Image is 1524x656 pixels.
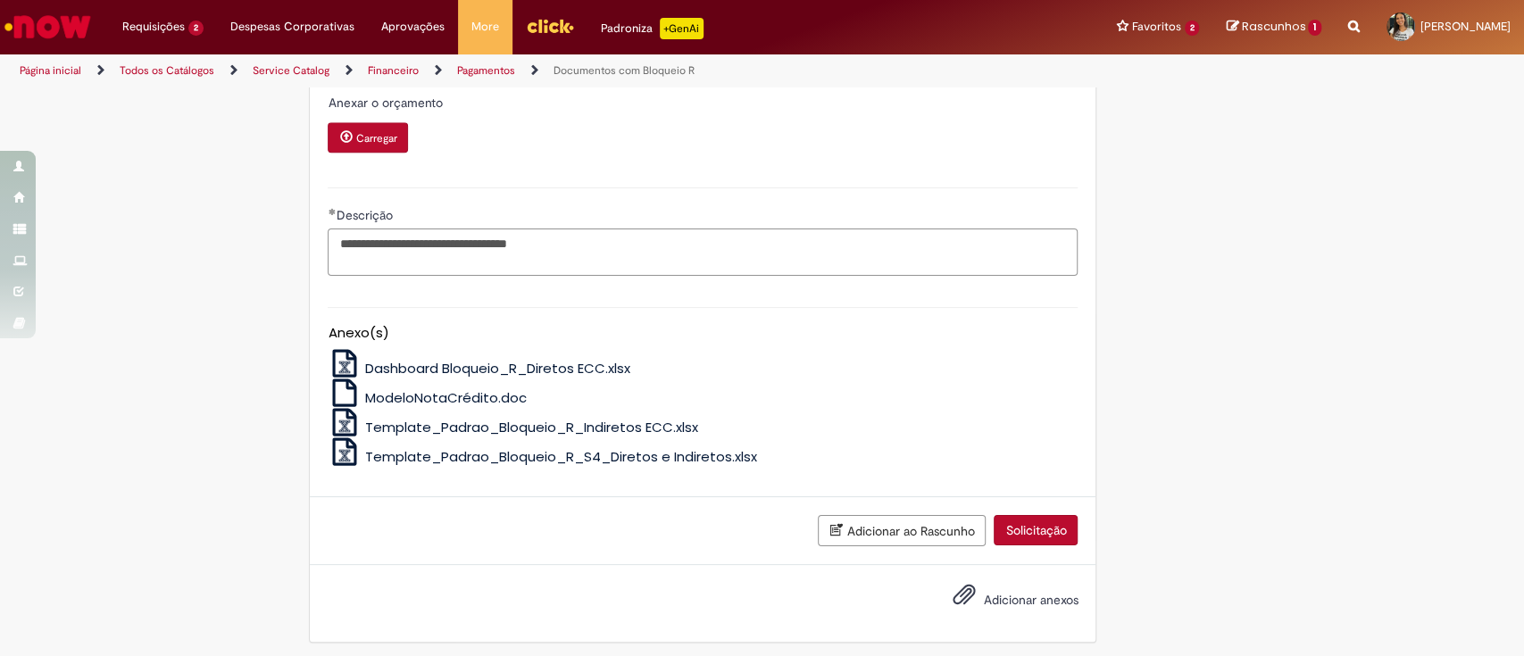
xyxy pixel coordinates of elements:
[526,12,574,39] img: click_logo_yellow_360x200.png
[328,208,336,215] span: Obrigatório Preenchido
[1185,21,1200,36] span: 2
[328,95,446,111] span: Anexar o orçamento
[1241,18,1305,35] span: Rascunhos
[355,131,396,145] small: Carregar
[336,207,396,223] span: Descrição
[328,418,698,436] a: Template_Padrao_Bloqueio_R_Indiretos ECC.xlsx
[381,18,445,36] span: Aprovações
[13,54,1003,87] ul: Trilhas de página
[328,447,757,466] a: Template_Padrao_Bloqueio_R_S4_Diretos e Indiretos.xlsx
[365,418,698,436] span: Template_Padrao_Bloqueio_R_Indiretos ECC.xlsx
[368,63,419,78] a: Financeiro
[20,63,81,78] a: Página inicial
[983,592,1078,608] span: Adicionar anexos
[328,359,630,378] a: Dashboard Bloqueio_R_Diretos ECC.xlsx
[554,63,695,78] a: Documentos com Bloqueio R
[1420,19,1511,34] span: [PERSON_NAME]
[2,9,94,45] img: ServiceNow
[1226,19,1321,36] a: Rascunhos
[230,18,354,36] span: Despesas Corporativas
[601,18,704,39] div: Padroniza
[328,326,1078,341] h5: Anexo(s)
[365,388,527,407] span: ModeloNotaCrédito.doc
[328,388,527,407] a: ModeloNotaCrédito.doc
[188,21,204,36] span: 2
[328,228,1078,277] textarea: Descrição
[365,359,630,378] span: Dashboard Bloqueio_R_Diretos ECC.xlsx
[122,18,185,36] span: Requisições
[120,63,214,78] a: Todos os Catálogos
[994,515,1078,545] button: Solicitação
[947,578,979,619] button: Adicionar anexos
[253,63,329,78] a: Service Catalog
[457,63,515,78] a: Pagamentos
[365,447,757,466] span: Template_Padrao_Bloqueio_R_S4_Diretos e Indiretos.xlsx
[471,18,499,36] span: More
[818,515,986,546] button: Adicionar ao Rascunho
[1132,18,1181,36] span: Favoritos
[1308,20,1321,36] span: 1
[660,18,704,39] p: +GenAi
[328,122,408,153] button: Carregar anexo de Anexar o orçamento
